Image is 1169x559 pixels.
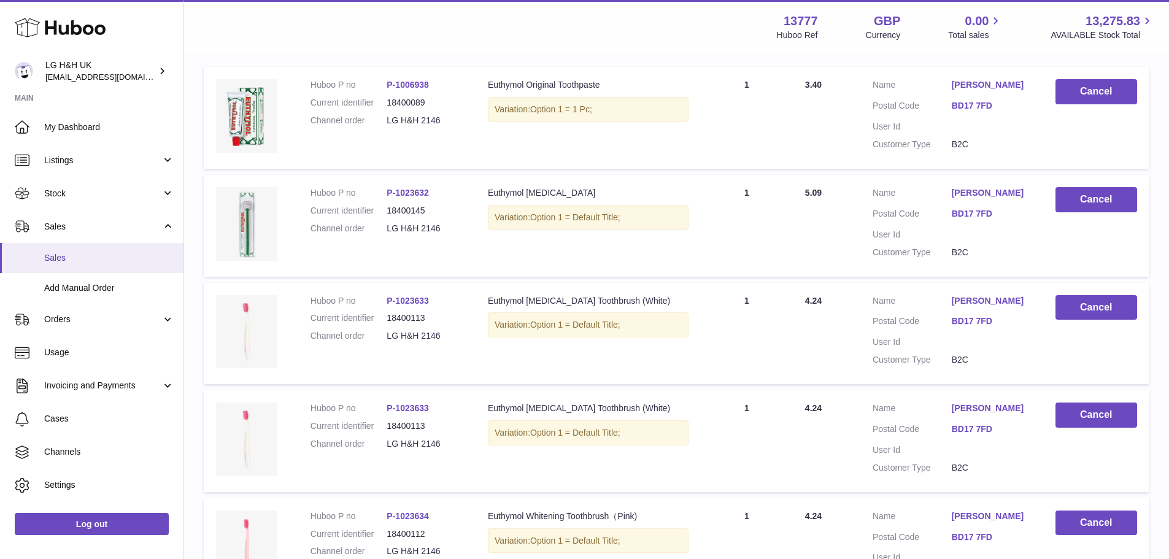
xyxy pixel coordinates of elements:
dt: Huboo P no [311,79,387,91]
span: Channels [44,446,174,458]
img: Euthymol_Tongue_Cleaner-Image-4.webp [216,187,277,261]
a: [PERSON_NAME] [952,187,1031,199]
div: Euthymol Whitening Toothbrush（Pink) [488,511,689,522]
dt: Channel order [311,438,387,450]
dt: Current identifier [311,528,387,540]
a: P-1006938 [387,80,429,90]
strong: GBP [874,13,900,29]
a: P-1023632 [387,188,429,198]
div: Huboo Ref [777,29,818,41]
dt: Name [873,295,952,310]
a: BD17 7FD [952,100,1031,112]
dt: User Id [873,229,952,241]
span: Sales [44,221,161,233]
strong: 13777 [784,13,818,29]
dt: Name [873,403,952,417]
dt: User Id [873,336,952,348]
button: Cancel [1055,511,1137,536]
td: 1 [701,67,793,169]
span: 4.24 [805,296,822,306]
span: Option 1 = Default Title; [530,536,620,546]
dd: 18400112 [387,528,463,540]
span: Option 1 = Default Title; [530,320,620,330]
a: P-1023634 [387,511,429,521]
a: 0.00 Total sales [948,13,1003,41]
dt: Postal Code [873,423,952,438]
dt: Postal Code [873,531,952,546]
div: Variation: [488,205,689,230]
dt: Channel order [311,223,387,234]
span: Add Manual Order [44,282,174,294]
a: BD17 7FD [952,531,1031,543]
a: [PERSON_NAME] [952,79,1031,91]
img: veechen@lghnh.co.uk [15,62,33,80]
dt: Huboo P no [311,187,387,199]
span: Option 1 = 1 Pc; [530,104,592,114]
span: Settings [44,479,174,491]
div: Variation: [488,528,689,553]
span: Option 1 = Default Title; [530,212,620,222]
dt: Channel order [311,115,387,126]
dt: Current identifier [311,205,387,217]
td: 1 [701,283,793,385]
img: resize.webp [216,295,277,369]
dd: B2C [952,139,1031,150]
span: 5.09 [805,188,822,198]
div: Euthymol [MEDICAL_DATA] [488,187,689,199]
dt: Channel order [311,546,387,557]
dt: User Id [873,121,952,133]
a: 13,275.83 AVAILABLE Stock Total [1051,13,1154,41]
dd: LG H&H 2146 [387,438,463,450]
dd: B2C [952,247,1031,258]
dd: B2C [952,354,1031,366]
dt: Name [873,187,952,202]
span: Invoicing and Payments [44,380,161,391]
dt: Current identifier [311,97,387,109]
dt: Name [873,79,952,94]
dt: Current identifier [311,420,387,432]
dd: 18400113 [387,420,463,432]
span: Usage [44,347,174,358]
td: 1 [701,390,793,492]
dd: B2C [952,462,1031,474]
span: Stock [44,188,161,199]
span: 3.40 [805,80,822,90]
dd: 18400145 [387,205,463,217]
button: Cancel [1055,187,1137,212]
dt: Postal Code [873,100,952,115]
dd: LG H&H 2146 [387,330,463,342]
span: AVAILABLE Stock Total [1051,29,1154,41]
div: Variation: [488,97,689,122]
dt: User Id [873,444,952,456]
dt: Huboo P no [311,511,387,522]
span: Total sales [948,29,1003,41]
dt: Huboo P no [311,403,387,414]
span: 4.24 [805,511,822,521]
a: P-1023633 [387,296,429,306]
div: Currency [866,29,901,41]
span: 4.24 [805,403,822,413]
dd: LG H&H 2146 [387,223,463,234]
dd: 18400113 [387,312,463,324]
span: Sales [44,252,174,264]
dt: Postal Code [873,208,952,223]
dt: Customer Type [873,462,952,474]
a: [PERSON_NAME] [952,295,1031,307]
span: 13,275.83 [1086,13,1140,29]
a: BD17 7FD [952,208,1031,220]
div: Variation: [488,420,689,445]
dd: 18400089 [387,97,463,109]
span: Listings [44,155,161,166]
a: BD17 7FD [952,315,1031,327]
span: Cases [44,413,174,425]
a: P-1023633 [387,403,429,413]
div: Euthymol [MEDICAL_DATA] Toothbrush (White) [488,403,689,414]
div: Variation: [488,312,689,337]
div: Euthymol Original Toothpaste [488,79,689,91]
span: 0.00 [965,13,989,29]
button: Cancel [1055,403,1137,428]
img: resize.webp [216,403,277,476]
div: LG H&H UK [45,60,156,83]
span: Orders [44,314,161,325]
dt: Postal Code [873,315,952,330]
